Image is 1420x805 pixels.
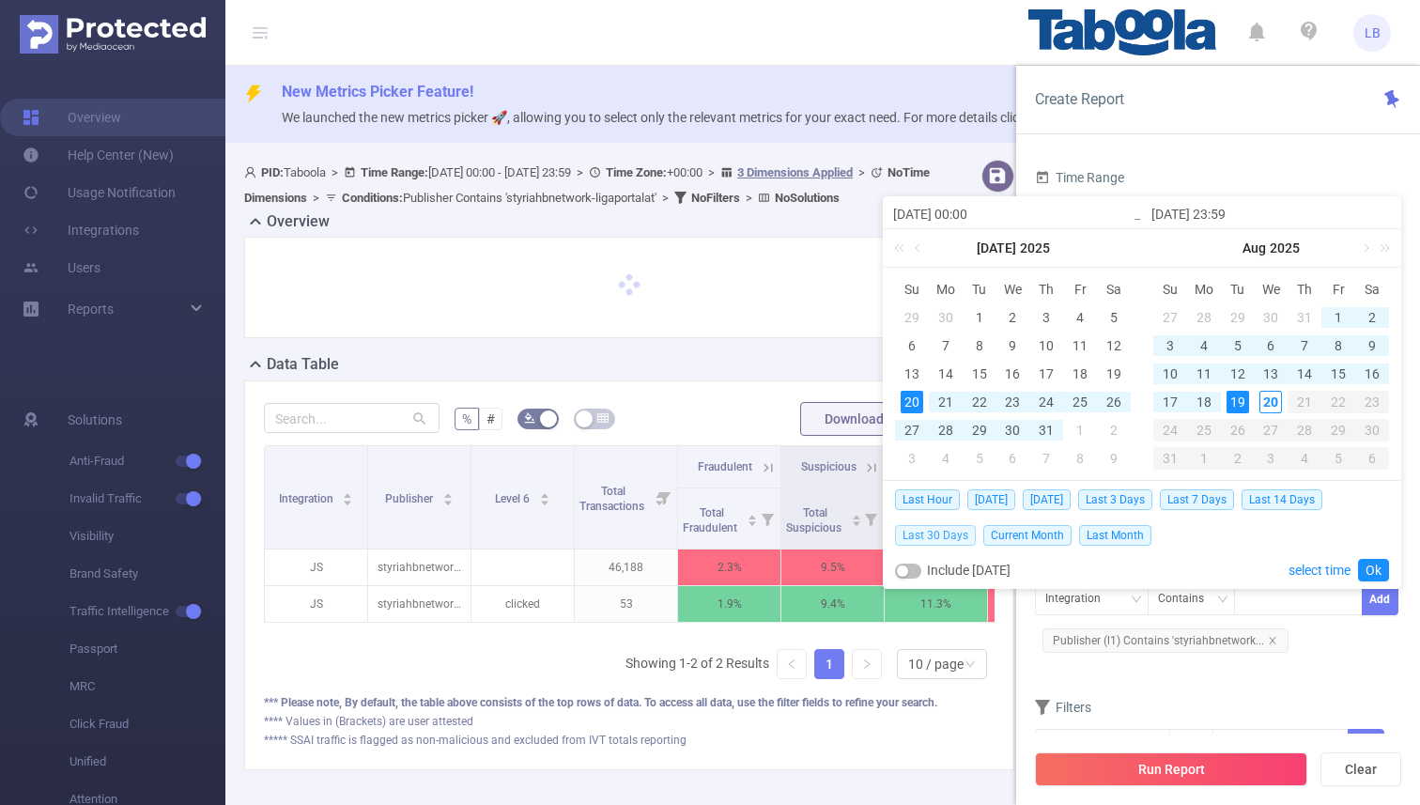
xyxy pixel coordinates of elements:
td: August 20, 2025 [1255,388,1289,416]
a: 2025 [1268,229,1302,267]
div: 12 [1227,363,1249,385]
span: > [656,191,674,205]
span: Traffic Intelligence [69,593,225,630]
td: September 1, 2025 [1187,444,1221,472]
th: Fri [1321,275,1355,303]
td: August 24, 2025 [1153,416,1187,444]
td: August 29, 2025 [1321,416,1355,444]
td: August 7, 2025 [1029,444,1063,472]
img: Protected Media [20,15,206,54]
div: 14 [1293,363,1316,385]
div: 10 [1035,334,1057,357]
td: July 17, 2025 [1029,360,1063,388]
div: 1 [1327,306,1350,329]
td: August 28, 2025 [1288,416,1321,444]
span: Sa [1355,281,1389,298]
span: Fr [1063,281,1097,298]
input: End date [1151,203,1391,225]
td: August 26, 2025 [1221,416,1255,444]
i: Filter menu [857,488,884,549]
div: 31 [1035,419,1057,441]
div: 5 [1321,447,1355,470]
td: July 13, 2025 [895,360,929,388]
div: 2 [1001,306,1024,329]
div: 16 [1001,363,1024,385]
td: July 19, 2025 [1097,360,1131,388]
span: > [571,165,589,179]
button: Clear [1320,752,1401,786]
button: Add [1362,582,1398,615]
td: July 26, 2025 [1097,388,1131,416]
td: July 18, 2025 [1063,360,1097,388]
td: July 21, 2025 [929,388,963,416]
div: 19 [1103,363,1125,385]
div: 3 [901,447,923,470]
div: 31 [1293,306,1316,329]
div: Contains [1158,583,1217,614]
td: September 5, 2025 [1321,444,1355,472]
td: July 28, 2025 [929,416,963,444]
td: July 11, 2025 [1063,332,1097,360]
td: July 23, 2025 [996,388,1030,416]
div: 26 [1103,391,1125,413]
div: 1 [1187,447,1221,470]
div: 3 [1159,334,1181,357]
i: icon: down [965,658,976,672]
span: > [853,165,871,179]
div: 9 [1361,334,1383,357]
i: icon: caret-up [539,490,549,496]
td: August 18, 2025 [1187,388,1221,416]
i: icon: down [1131,594,1142,607]
button: Run Report [1035,752,1307,786]
div: 27 [1255,419,1289,441]
td: July 15, 2025 [963,360,996,388]
td: August 6, 2025 [996,444,1030,472]
td: July 27, 2025 [895,416,929,444]
td: July 27, 2025 [1153,303,1187,332]
span: Reports [68,302,114,317]
span: Fr [1321,281,1355,298]
td: August 5, 2025 [963,444,996,472]
div: 5 [968,447,991,470]
td: August 27, 2025 [1255,416,1289,444]
span: Su [895,281,929,298]
div: 15 [1327,363,1350,385]
li: 1 [814,649,844,679]
div: 8 [968,334,991,357]
div: 28 [1288,419,1321,441]
b: Time Zone: [606,165,667,179]
div: 4 [1288,447,1321,470]
span: New Metrics Picker Feature! [282,83,473,101]
a: Reports [68,290,114,328]
div: 4 [934,447,957,470]
td: July 28, 2025 [1187,303,1221,332]
td: August 23, 2025 [1355,388,1389,416]
span: Tu [1221,281,1255,298]
div: 4 [1069,306,1091,329]
td: July 12, 2025 [1097,332,1131,360]
div: 2 [1103,419,1125,441]
span: [DATE] [1023,489,1071,510]
span: > [307,191,325,205]
div: 9 [1001,334,1024,357]
h2: Data Table [267,353,339,376]
span: Suspicious [801,460,857,473]
div: 17 [1035,363,1057,385]
i: icon: caret-down [539,498,549,503]
td: August 11, 2025 [1187,360,1221,388]
span: Solutions [68,401,122,439]
div: 8 [1327,334,1350,357]
span: We launched the new metrics picker 🚀, allowing you to select only the relevant metrics for your e... [282,110,1085,125]
span: Time Range [1035,170,1124,185]
th: Wed [1255,275,1289,303]
div: 12 [1103,334,1125,357]
div: 5 [1227,334,1249,357]
span: Mo [929,281,963,298]
div: 18 [1069,363,1091,385]
div: 22 [1321,391,1355,413]
b: No Solutions [775,191,840,205]
a: [DATE] [975,229,1018,267]
span: Th [1288,281,1321,298]
div: 6 [1001,447,1024,470]
div: 3 [1255,447,1289,470]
